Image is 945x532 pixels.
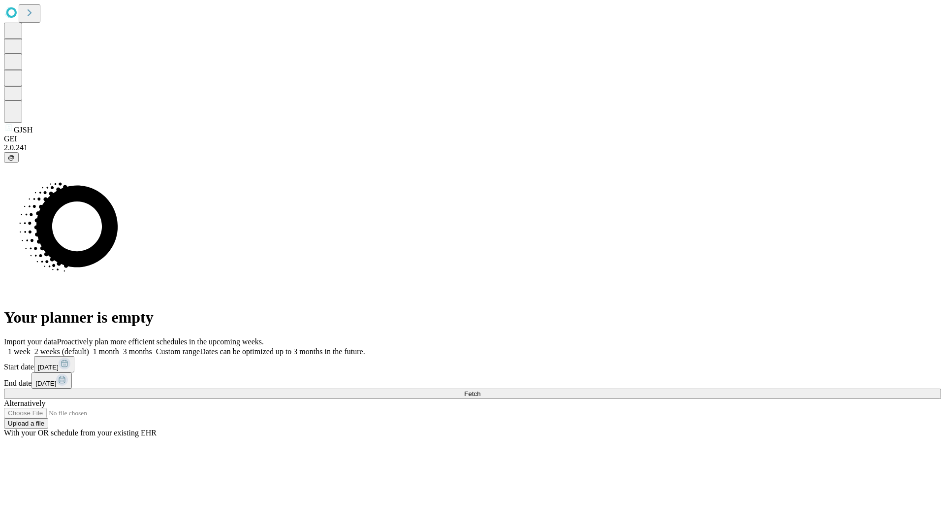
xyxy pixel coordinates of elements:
span: Fetch [464,390,480,398]
button: Upload a file [4,418,48,429]
span: Alternatively [4,399,45,407]
div: End date [4,372,941,389]
button: [DATE] [34,356,74,372]
span: GJSH [14,126,32,134]
span: @ [8,154,15,161]
span: 1 month [93,347,119,356]
div: Start date [4,356,941,372]
button: Fetch [4,389,941,399]
span: 3 months [123,347,152,356]
button: [DATE] [31,372,72,389]
span: [DATE] [38,364,59,371]
span: Custom range [156,347,200,356]
span: With your OR schedule from your existing EHR [4,429,157,437]
div: GEI [4,134,941,143]
span: 1 week [8,347,31,356]
span: [DATE] [35,380,56,387]
span: 2 weeks (default) [34,347,89,356]
span: Import your data [4,337,57,346]
span: Proactively plan more efficient schedules in the upcoming weeks. [57,337,264,346]
h1: Your planner is empty [4,308,941,327]
button: @ [4,152,19,163]
span: Dates can be optimized up to 3 months in the future. [200,347,365,356]
div: 2.0.241 [4,143,941,152]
